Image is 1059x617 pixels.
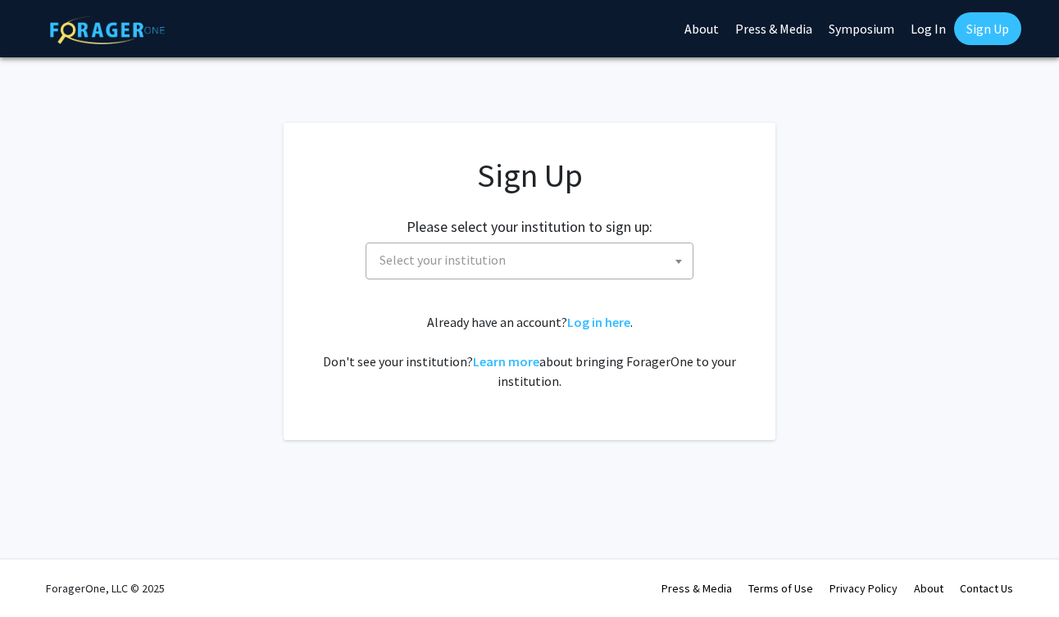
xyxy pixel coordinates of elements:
a: Contact Us [960,581,1013,596]
a: Press & Media [661,581,732,596]
span: Select your institution [373,243,693,277]
span: Select your institution [380,252,506,268]
span: Select your institution [366,243,693,279]
img: ForagerOne Logo [50,16,165,44]
a: Log in here [567,314,630,330]
div: Already have an account? . Don't see your institution? about bringing ForagerOne to your institut... [316,312,743,391]
a: Learn more about bringing ForagerOne to your institution [473,353,539,370]
a: About [914,581,943,596]
h1: Sign Up [316,156,743,195]
h2: Please select your institution to sign up: [407,218,652,236]
a: Terms of Use [748,581,813,596]
a: Privacy Policy [829,581,898,596]
a: Sign Up [954,12,1021,45]
div: ForagerOne, LLC © 2025 [46,560,165,617]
